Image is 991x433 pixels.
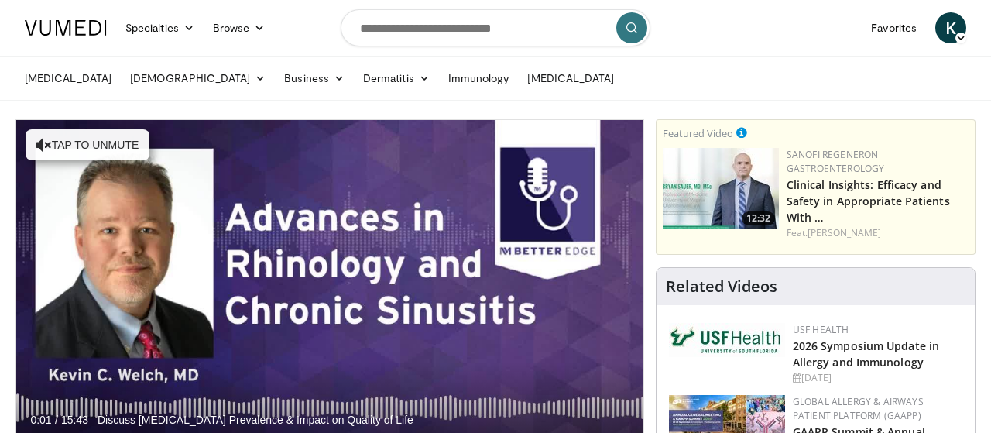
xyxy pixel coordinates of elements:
span: 0:01 [30,414,51,426]
a: Specialties [116,12,204,43]
a: K [935,12,966,43]
span: / [55,414,58,426]
a: [PERSON_NAME] [808,226,881,239]
a: Clinical Insights: Efficacy and Safety in Appropriate Patients With … [787,177,950,225]
span: 12:32 [742,211,775,225]
a: Business [275,63,354,94]
div: [DATE] [793,371,962,385]
button: Tap to unmute [26,129,149,160]
a: [MEDICAL_DATA] [518,63,623,94]
a: 2026 Symposium Update in Allergy and Immunology [793,338,939,369]
input: Search topics, interventions [341,9,650,46]
img: 6ba8804a-8538-4002-95e7-a8f8012d4a11.png.150x105_q85_autocrop_double_scale_upscale_version-0.2.jpg [669,323,785,357]
div: Feat. [787,226,969,240]
a: [MEDICAL_DATA] [15,63,121,94]
span: 15:43 [61,414,88,426]
a: Dermatitis [354,63,439,94]
a: [DEMOGRAPHIC_DATA] [121,63,275,94]
h4: Related Videos [666,277,777,296]
span: Discuss [MEDICAL_DATA] Prevalence & Impact on Quality of Life [98,413,413,427]
a: Global Allergy & Airways Patient Platform (GAAPP) [793,395,924,422]
a: Immunology [439,63,519,94]
a: Browse [204,12,275,43]
a: Favorites [862,12,926,43]
a: USF Health [793,323,849,336]
img: VuMedi Logo [25,20,107,36]
a: Sanofi Regeneron Gastroenterology [787,148,885,175]
img: bf9ce42c-6823-4735-9d6f-bc9dbebbcf2c.png.150x105_q85_crop-smart_upscale.jpg [663,148,779,229]
a: 12:32 [663,148,779,229]
small: Featured Video [663,126,733,140]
